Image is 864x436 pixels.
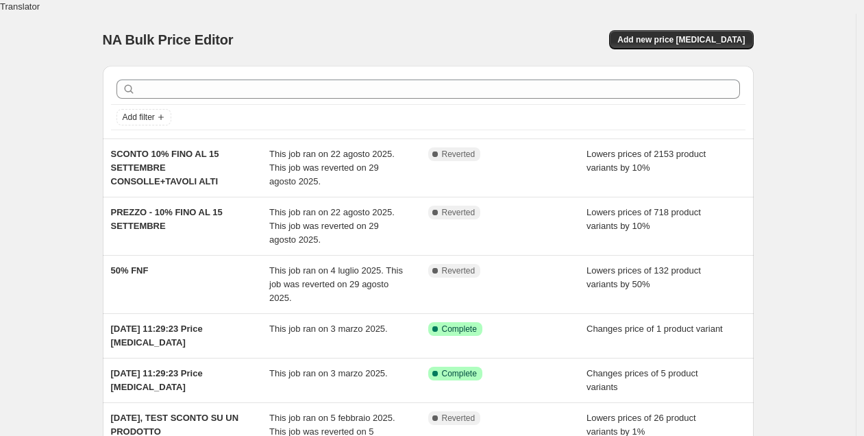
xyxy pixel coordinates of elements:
[442,413,476,424] span: Reverted
[269,149,395,186] span: This job ran on 22 agosto 2025. This job was reverted on 29 agosto 2025.
[123,112,155,123] span: Add filter
[111,149,219,186] span: SCONTO 10% FINO AL 15 SETTEMBRE CONSOLLE+TAVOLI ALTI
[111,324,203,348] span: [DATE] 11:29:23 Price [MEDICAL_DATA]
[587,265,701,289] span: Lowers prices of 132 product variants by 50%
[617,34,745,45] span: Add new price [MEDICAL_DATA]
[116,109,171,125] button: Add filter
[111,265,149,276] span: 50% FNF
[269,324,388,334] span: This job ran on 3 marzo 2025.
[442,368,477,379] span: Complete
[587,207,701,231] span: Lowers prices of 718 product variants by 10%
[587,324,723,334] span: Changes price of 1 product variant
[609,30,753,49] button: Add new price [MEDICAL_DATA]
[103,32,234,47] span: NA Bulk Price Editor
[269,265,403,303] span: This job ran on 4 luglio 2025. This job was reverted on 29 agosto 2025.
[269,368,388,378] span: This job ran on 3 marzo 2025.
[269,207,395,245] span: This job ran on 22 agosto 2025. This job was reverted on 29 agosto 2025.
[111,368,203,392] span: [DATE] 11:29:23 Price [MEDICAL_DATA]
[587,149,706,173] span: Lowers prices of 2153 product variants by 10%
[442,207,476,218] span: Reverted
[442,265,476,276] span: Reverted
[442,149,476,160] span: Reverted
[587,368,698,392] span: Changes prices of 5 product variants
[111,207,223,231] span: PREZZO - 10% FINO AL 15 SETTEMBRE
[442,324,477,335] span: Complete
